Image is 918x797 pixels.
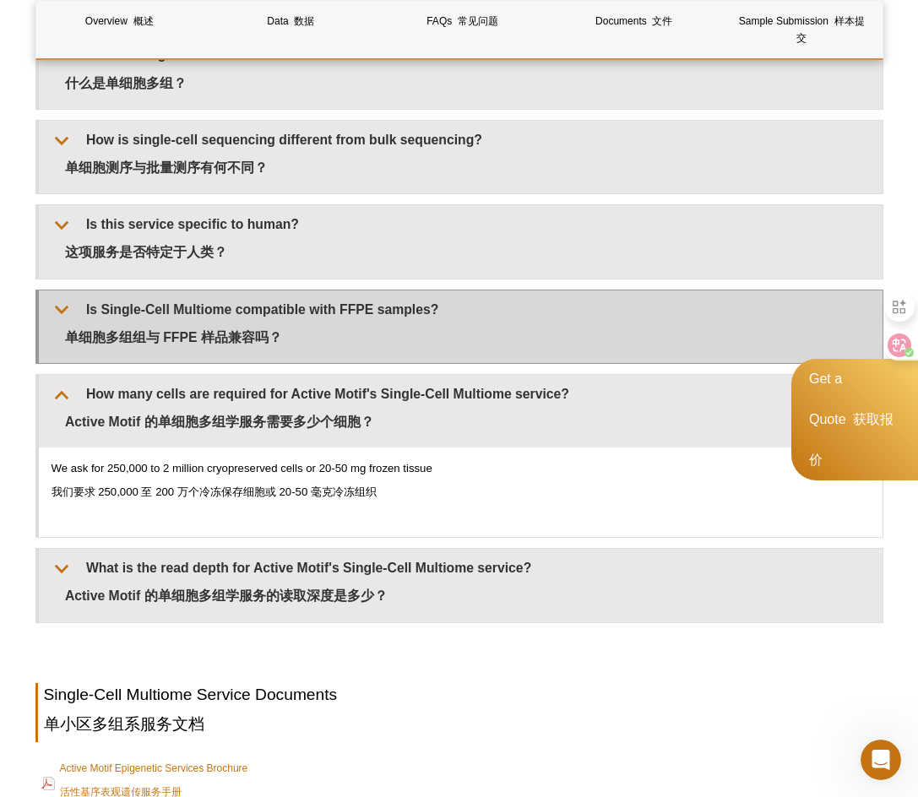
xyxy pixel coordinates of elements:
font: 这项服务是否特定于人类？ [65,245,227,259]
a: FAQs 常见问题 [379,1,546,41]
summary: What is the read depth for Active Motif's Single-Cell Multiome service?​Active Motif 的单细胞多组学服务的读取... [39,549,883,621]
a: Documents 文件 [551,1,717,41]
a: Sample Submission 样本提交 [722,1,881,58]
div: Get a Quote [791,359,918,480]
h2: Single-Cell Multiome Service Documents [35,683,883,742]
font: 单细胞多组组与 FFPE 样品兼容吗？ [65,330,282,344]
font: 什么是单细胞多组？ [65,76,187,90]
font: 单细胞测序与批量测序有何不同？ [65,160,268,175]
font: Active Motif 的单细胞多组学服务的读取深度是多少？ [65,588,388,603]
summary: What is Single-Cell Multiome?什么是单细胞多组？ [39,35,883,108]
font: 我们要求 250,000 至 200 万个冷冻保存细胞或 20-50 毫克冷冻组织 [52,485,377,498]
font: 数据 [294,15,314,27]
font: 文件 [652,15,672,27]
summary: How many cells are required for Active Motif's Single-Cell Multiome service?​Active Motif 的单细胞多组学... [39,375,883,447]
summary: Is this service specific to human?这项服务是否特定于人类？ [39,205,883,278]
font: 单小区多组系服务文档 [44,715,204,733]
font: 常见问题 [458,15,498,27]
font: 概述 [133,15,154,27]
summary: Is Single-Cell Multiome compatible with FFPE samples?​单细胞多组组与 FFPE 样品兼容吗？ [39,290,883,363]
summary: How is single-cell sequencing different from bulk sequencing?单细胞测序与批量测序有何不同？ [39,121,883,193]
font: Active Motif 的单细胞多组学服务需要多少个细胞？ [65,415,374,429]
a: Get a Quote 获取报价 [791,359,918,480]
a: Data 数据 [208,1,374,41]
a: Overview 概述 [36,1,203,41]
font: 获取报价 [809,412,894,467]
p: We ask for 250,000 to 2 million cryopreserved cells or 20-50 mg frozen tissue​ [52,460,870,507]
iframe: Intercom live chat [861,740,901,780]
